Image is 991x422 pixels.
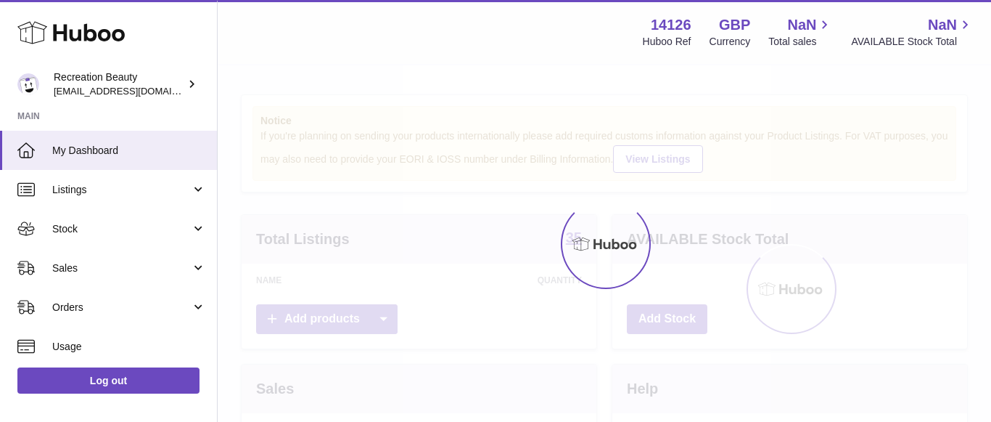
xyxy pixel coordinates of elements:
span: Total sales [768,35,833,49]
span: Orders [52,301,191,315]
span: Sales [52,261,191,275]
span: AVAILABLE Stock Total [851,35,974,49]
span: [EMAIL_ADDRESS][DOMAIN_NAME] [54,85,213,97]
strong: 14126 [651,15,691,35]
span: NaN [787,15,816,35]
a: NaN AVAILABLE Stock Total [851,15,974,49]
a: Log out [17,368,200,394]
span: Usage [52,340,206,354]
span: Stock [52,222,191,236]
div: Huboo Ref [643,35,691,49]
div: Currency [710,35,751,49]
img: internalAdmin-14126@internal.huboo.com [17,73,39,95]
span: NaN [928,15,957,35]
div: Recreation Beauty [54,70,184,98]
a: NaN Total sales [768,15,833,49]
span: Listings [52,183,191,197]
strong: GBP [719,15,750,35]
span: My Dashboard [52,144,206,158]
